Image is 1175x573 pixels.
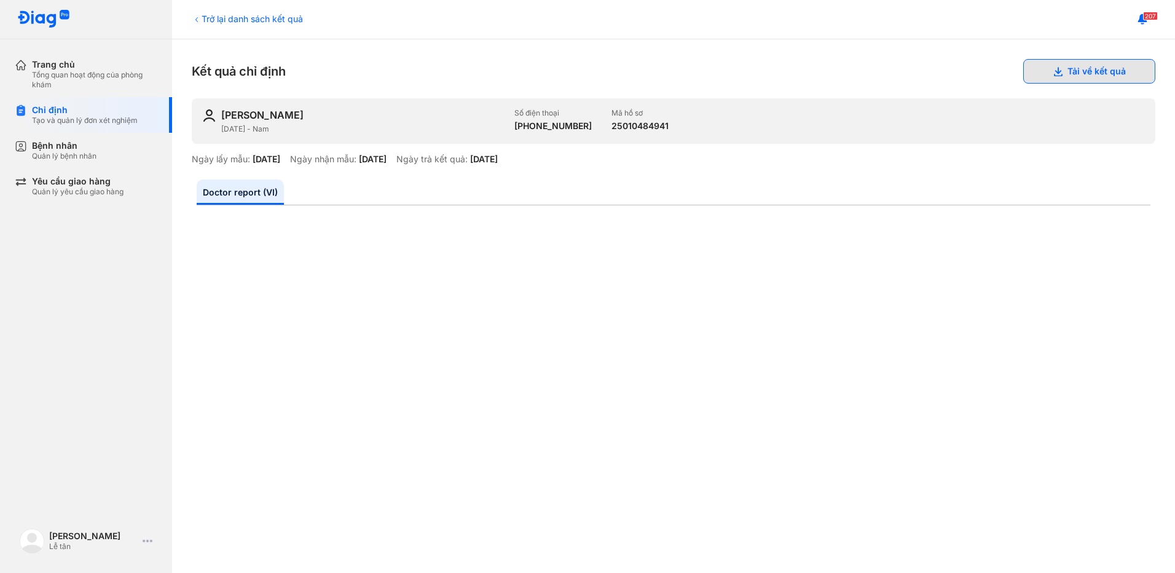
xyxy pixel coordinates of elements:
[20,529,44,553] img: logo
[32,187,124,197] div: Quản lý yêu cầu giao hàng
[290,154,356,165] div: Ngày nhận mẫu:
[197,180,284,205] a: Doctor report (VI)
[49,531,138,542] div: [PERSON_NAME]
[32,151,96,161] div: Quản lý bệnh nhân
[396,154,468,165] div: Ngày trả kết quả:
[221,108,304,122] div: [PERSON_NAME]
[202,108,216,123] img: user-icon
[221,124,505,134] div: [DATE] - Nam
[32,176,124,187] div: Yêu cầu giao hàng
[192,12,303,25] div: Trở lại danh sách kết quả
[32,70,157,90] div: Tổng quan hoạt động của phòng khám
[32,59,157,70] div: Trang chủ
[32,105,138,116] div: Chỉ định
[17,10,70,29] img: logo
[253,154,280,165] div: [DATE]
[470,154,498,165] div: [DATE]
[514,108,592,118] div: Số điện thoại
[1023,59,1155,84] button: Tải về kết quả
[611,108,669,118] div: Mã hồ sơ
[514,121,592,132] div: [PHONE_NUMBER]
[359,154,387,165] div: [DATE]
[49,542,138,551] div: Lễ tân
[32,140,96,151] div: Bệnh nhân
[192,59,1155,84] div: Kết quả chỉ định
[192,154,250,165] div: Ngày lấy mẫu:
[32,116,138,125] div: Tạo và quản lý đơn xét nghiệm
[611,121,669,132] div: 25010484941
[1143,12,1158,20] span: 207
